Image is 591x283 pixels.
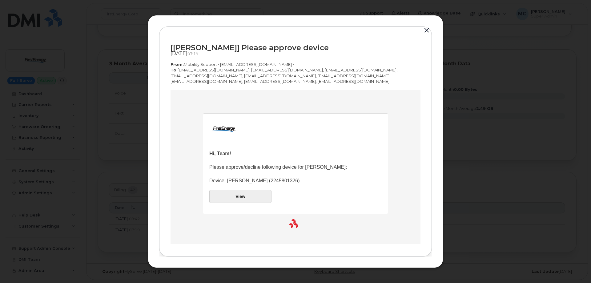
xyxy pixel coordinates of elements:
div: [[PERSON_NAME]] Please approve device [171,43,420,52]
span: 07:19 [187,51,198,56]
iframe: Messenger Launcher [564,256,586,278]
img: email_FirstEnergy.png [39,30,68,48]
div: [DATE] [171,51,420,57]
strong: To: [171,67,178,72]
a: View [39,100,101,113]
p: Please approve/decline following device for [PERSON_NAME]: [39,73,211,82]
img: footer_icon.png [118,129,127,138]
p: [EMAIL_ADDRESS][DOMAIN_NAME], [EMAIL_ADDRESS][DOMAIN_NAME], [EMAIL_ADDRESS][DOMAIN_NAME], [EMAIL_... [171,67,420,84]
strong: Hi, Team! [39,61,61,66]
strong: From: [171,62,184,67]
p: Device: [PERSON_NAME] (2245801326) [39,87,211,95]
p: Mobility Support <[EMAIL_ADDRESS][DOMAIN_NAME]> [171,62,420,67]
